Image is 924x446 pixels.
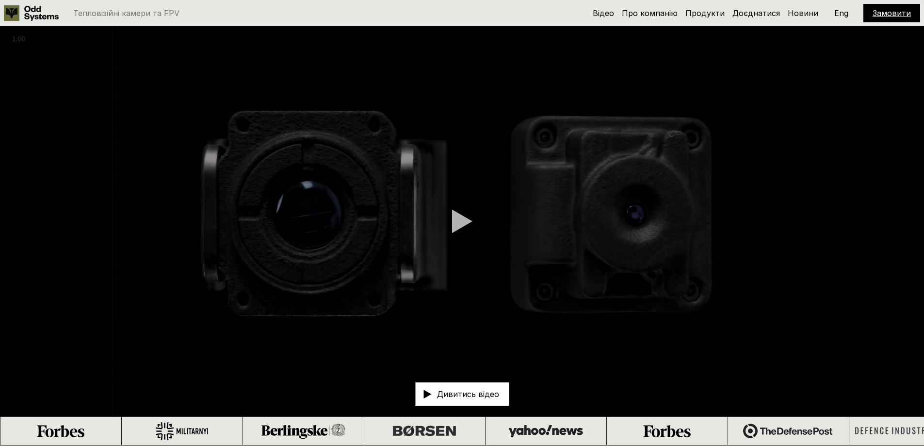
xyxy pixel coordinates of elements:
a: Доєднатися [732,8,780,18]
p: Тепловізійні камери та FPV [73,9,179,17]
a: Новини [788,8,818,18]
p: Дивитись відео [437,390,499,398]
a: Відео [593,8,614,18]
a: Про компанію [622,8,678,18]
a: Замовити [873,8,911,18]
p: Eng [834,9,848,17]
a: Продукти [685,8,725,18]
